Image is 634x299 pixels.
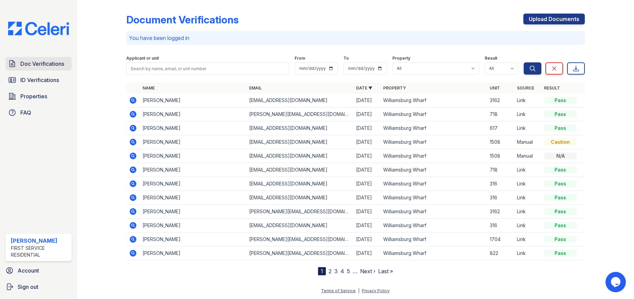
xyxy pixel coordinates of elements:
td: Williamsburg Wharf [380,135,487,149]
div: Document Verifications [126,14,239,26]
td: Link [514,246,541,260]
td: [EMAIL_ADDRESS][DOMAIN_NAME] [246,219,353,233]
div: Pass [544,222,577,229]
td: Williamsburg Wharf [380,233,487,246]
td: [DATE] [353,121,380,135]
td: 617 [487,121,514,135]
td: [PERSON_NAME] [140,246,247,260]
td: [DATE] [353,149,380,163]
td: Williamsburg Wharf [380,205,487,219]
td: 3162 [487,94,514,107]
label: From [295,56,305,61]
td: Williamsburg Wharf [380,163,487,177]
a: Property [383,85,406,91]
td: [PERSON_NAME][EMAIL_ADDRESS][DOMAIN_NAME] [246,233,353,246]
td: Williamsburg Wharf [380,191,487,205]
td: Link [514,219,541,233]
span: Doc Verifications [20,60,64,68]
a: ID Verifications [5,73,72,87]
td: [EMAIL_ADDRESS][DOMAIN_NAME] [246,177,353,191]
td: Williamsburg Wharf [380,219,487,233]
td: Link [514,94,541,107]
td: [PERSON_NAME] [140,191,247,205]
td: [EMAIL_ADDRESS][DOMAIN_NAME] [246,135,353,149]
td: [PERSON_NAME] [140,107,247,121]
td: Williamsburg Wharf [380,121,487,135]
p: You have been logged in [129,34,582,42]
td: [PERSON_NAME][EMAIL_ADDRESS][DOMAIN_NAME] [246,107,353,121]
label: Applicant or unit [126,56,159,61]
td: Link [514,163,541,177]
td: [EMAIL_ADDRESS][DOMAIN_NAME] [246,191,353,205]
a: Terms of Service [321,288,356,293]
td: 316 [487,177,514,191]
td: Link [514,205,541,219]
td: 822 [487,246,514,260]
span: ID Verifications [20,76,59,84]
td: [EMAIL_ADDRESS][DOMAIN_NAME] [246,149,353,163]
div: N/A [544,153,577,159]
label: To [343,56,349,61]
a: Upload Documents [523,14,585,24]
td: 316 [487,219,514,233]
td: [PERSON_NAME][EMAIL_ADDRESS][DOMAIN_NAME] [246,205,353,219]
a: 5 [347,268,350,275]
td: [DATE] [353,191,380,205]
span: FAQ [20,108,31,117]
td: [PERSON_NAME] [140,121,247,135]
td: Manual [514,135,541,149]
a: Email [249,85,262,91]
a: Doc Verifications [5,57,72,71]
td: Williamsburg Wharf [380,246,487,260]
td: Williamsburg Wharf [380,177,487,191]
span: Properties [20,92,47,100]
td: Link [514,107,541,121]
a: 2 [329,268,332,275]
td: Link [514,233,541,246]
td: [PERSON_NAME] [140,163,247,177]
label: Property [392,56,410,61]
td: [EMAIL_ADDRESS][DOMAIN_NAME] [246,121,353,135]
td: [EMAIL_ADDRESS][DOMAIN_NAME] [246,163,353,177]
div: Pass [544,250,577,257]
div: [PERSON_NAME] [11,237,69,245]
div: Pass [544,97,577,104]
td: [DATE] [353,233,380,246]
div: Pass [544,236,577,243]
a: Name [143,85,155,91]
td: Link [514,121,541,135]
td: [DATE] [353,219,380,233]
td: Link [514,191,541,205]
td: Manual [514,149,541,163]
td: Williamsburg Wharf [380,149,487,163]
td: [DATE] [353,177,380,191]
div: Pass [544,194,577,201]
a: Result [544,85,560,91]
td: [PERSON_NAME] [140,205,247,219]
a: Properties [5,89,72,103]
td: [PERSON_NAME] [140,219,247,233]
input: Search by name, email, or unit number [126,62,290,75]
td: 718 [487,107,514,121]
a: Next › [360,268,375,275]
td: 3162 [487,205,514,219]
a: Sign out [3,280,74,294]
td: [DATE] [353,163,380,177]
a: Privacy Policy [362,288,390,293]
td: Williamsburg Wharf [380,107,487,121]
a: Account [3,264,74,277]
td: [DATE] [353,107,380,121]
a: Unit [490,85,500,91]
a: 3 [334,268,338,275]
img: CE_Logo_Blue-a8612792a0a2168367f1c8372b55b34899dd931a85d93a1a3d3e32e68fde9ad4.png [3,22,74,35]
td: [DATE] [353,135,380,149]
div: Pass [544,166,577,173]
td: [PERSON_NAME] [140,177,247,191]
td: [PERSON_NAME] [140,94,247,107]
td: [DATE] [353,205,380,219]
label: Result [485,56,497,61]
div: First Service Residential [11,245,69,258]
a: 4 [340,268,344,275]
div: Pass [544,180,577,187]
